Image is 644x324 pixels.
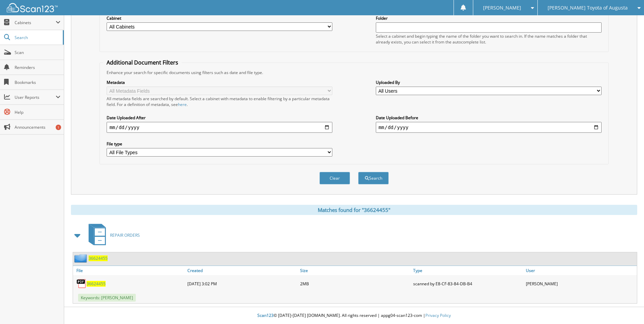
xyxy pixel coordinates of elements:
a: Size [298,266,411,275]
a: File [73,266,186,275]
span: Help [15,109,60,115]
span: Cabinets [15,20,56,25]
input: end [376,122,602,133]
button: Search [358,172,389,184]
div: Enhance your search for specific documents using filters such as date and file type. [103,70,605,75]
label: File type [107,141,332,147]
a: here [178,102,187,107]
span: Reminders [15,65,60,70]
img: PDF.png [76,278,87,289]
label: Folder [376,15,602,21]
span: Search [15,35,59,40]
div: All metadata fields are searched by default. Select a cabinet with metadata to enable filtering b... [107,96,332,107]
a: 36624455 [87,281,106,287]
div: Select a cabinet and begin typing the name of the folder you want to search in. If the name match... [376,33,602,45]
a: User [524,266,637,275]
span: User Reports [15,94,56,100]
div: 2MB [298,277,411,290]
span: REPAIR ORDERS [110,232,140,238]
span: [PERSON_NAME] [483,6,521,10]
img: folder2.png [74,254,89,263]
span: Scan123 [257,312,274,318]
button: Clear [319,172,350,184]
span: Scan [15,50,60,55]
div: Matches found for "36624455" [71,205,637,215]
div: 1 [56,125,61,130]
input: start [107,122,332,133]
label: Date Uploaded After [107,115,332,121]
label: Uploaded By [376,79,602,85]
a: REPAIR ORDERS [85,222,140,249]
span: Bookmarks [15,79,60,85]
div: scanned by E8-CF-83-84-DB-B4 [411,277,524,290]
span: [PERSON_NAME] Toyota of Augusta [548,6,628,10]
label: Date Uploaded Before [376,115,602,121]
label: Cabinet [107,15,332,21]
label: Metadata [107,79,332,85]
img: scan123-logo-white.svg [7,3,58,12]
span: Keywords: [PERSON_NAME] [78,294,136,302]
span: Announcements [15,124,60,130]
a: Created [186,266,298,275]
div: [PERSON_NAME] [524,277,637,290]
a: Type [411,266,524,275]
a: Privacy Policy [425,312,451,318]
div: © [DATE]-[DATE] [DOMAIN_NAME]. All rights reserved | appg04-scan123-com | [64,307,644,324]
legend: Additional Document Filters [103,59,182,66]
a: 36624455 [89,255,108,261]
div: [DATE] 3:02 PM [186,277,298,290]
